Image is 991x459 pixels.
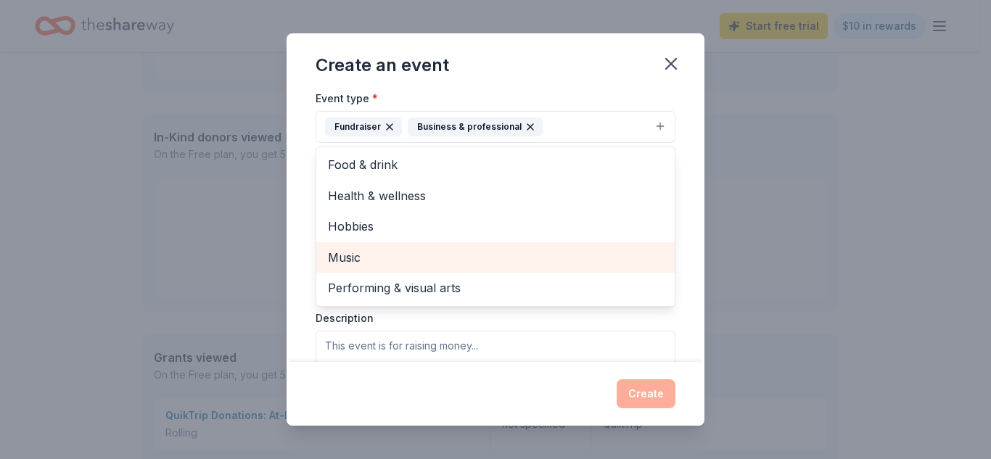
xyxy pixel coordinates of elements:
span: Music [328,248,663,267]
div: Fundraiser [325,117,402,136]
span: Hobbies [328,217,663,236]
span: Health & wellness [328,186,663,205]
span: Food & drink [328,155,663,174]
button: FundraiserBusiness & professional [316,111,675,143]
div: FundraiserBusiness & professional [316,146,675,307]
div: Business & professional [408,117,543,136]
span: Performing & visual arts [328,278,663,297]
